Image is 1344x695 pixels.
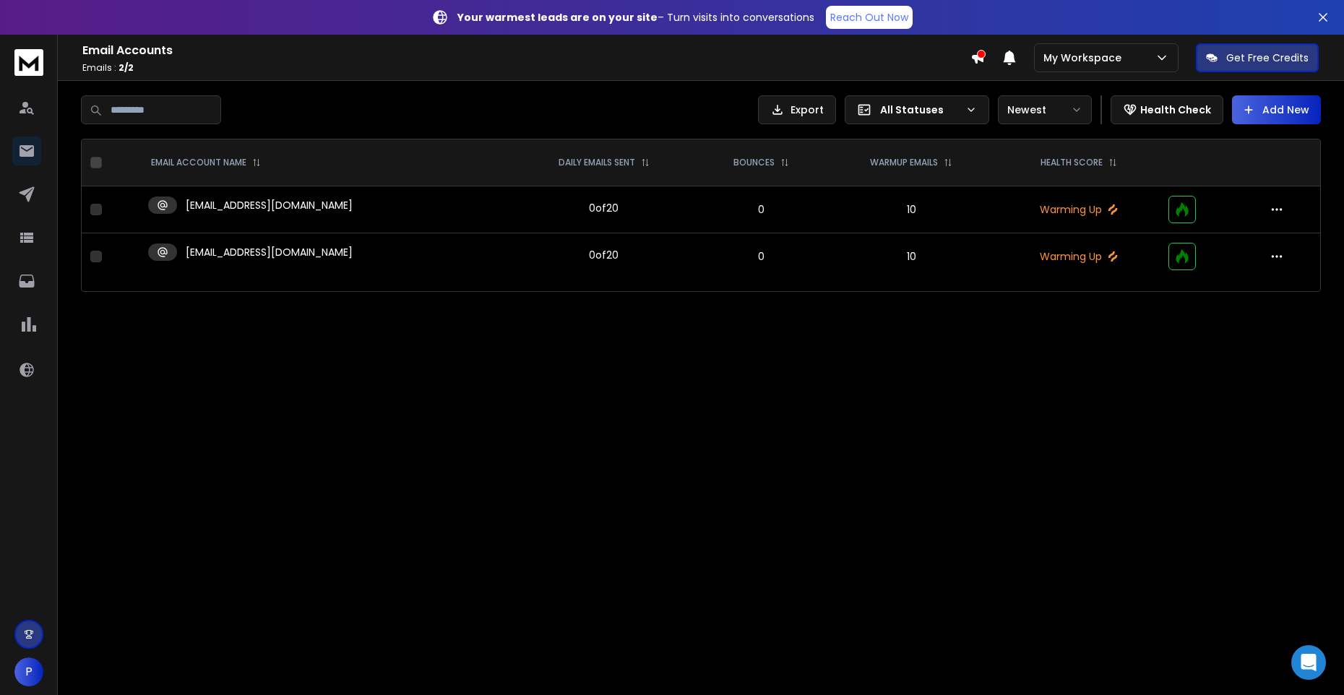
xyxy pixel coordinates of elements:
[705,202,817,217] p: 0
[589,248,619,262] div: 0 of 20
[14,657,43,686] button: P
[119,61,134,74] span: 2 / 2
[1043,51,1127,65] p: My Workspace
[830,10,908,25] p: Reach Out Now
[870,157,938,168] p: WARMUP EMAILS
[705,249,817,264] p: 0
[82,62,970,74] p: Emails :
[1006,249,1151,264] p: Warming Up
[825,233,997,280] td: 10
[1006,202,1151,217] p: Warming Up
[457,10,814,25] p: – Turn visits into conversations
[186,198,353,212] p: [EMAIL_ADDRESS][DOMAIN_NAME]
[151,157,261,168] div: EMAIL ACCOUNT NAME
[1232,95,1321,124] button: Add New
[826,6,913,29] a: Reach Out Now
[998,95,1092,124] button: Newest
[733,157,775,168] p: BOUNCES
[82,42,970,59] h1: Email Accounts
[880,103,960,117] p: All Statuses
[14,49,43,76] img: logo
[1226,51,1309,65] p: Get Free Credits
[758,95,836,124] button: Export
[1140,103,1211,117] p: Health Check
[186,245,353,259] p: [EMAIL_ADDRESS][DOMAIN_NAME]
[1196,43,1319,72] button: Get Free Credits
[1291,645,1326,680] div: Open Intercom Messenger
[1111,95,1223,124] button: Health Check
[825,186,997,233] td: 10
[559,157,635,168] p: DAILY EMAILS SENT
[589,201,619,215] div: 0 of 20
[1041,157,1103,168] p: HEALTH SCORE
[457,10,658,25] strong: Your warmest leads are on your site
